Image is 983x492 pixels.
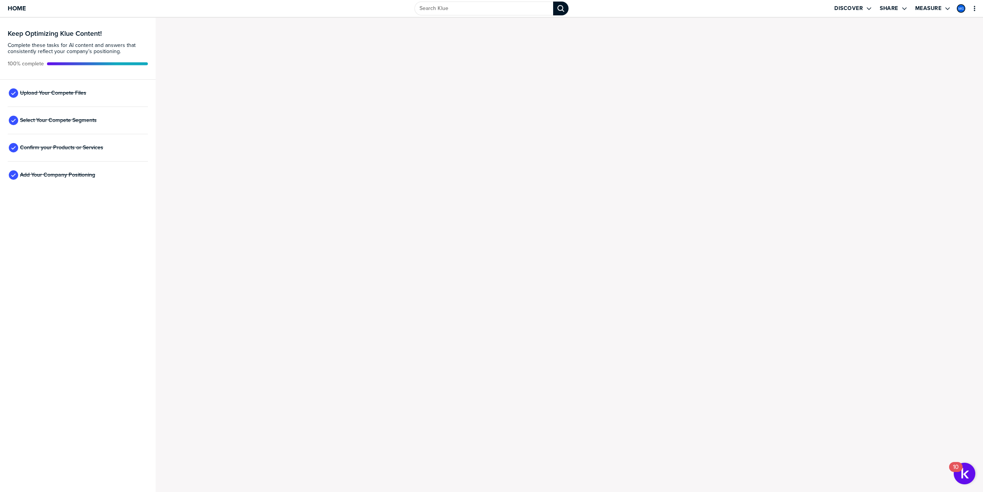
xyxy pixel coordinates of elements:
img: 0715f45be0597411e32ea0af01e36da2-sml.png [958,5,965,12]
span: Home [8,5,26,12]
span: Add Your Company Positioning [20,172,95,178]
div: Search Klue [553,2,569,15]
h3: Keep Optimizing Klue Content! [8,30,148,37]
a: Edit Profile [956,3,966,13]
label: Discover [834,5,863,12]
span: Select Your Compete Segments [20,117,97,123]
span: Active [8,61,44,67]
input: Search Klue [414,2,553,15]
label: Share [880,5,898,12]
span: Upload Your Compete Files [20,90,86,96]
div: 10 [953,467,959,477]
span: Confirm your Products or Services [20,145,103,151]
span: Complete these tasks for AI content and answers that consistently reflect your company’s position... [8,42,148,55]
button: Open Resource Center, 10 new notifications [954,463,975,484]
label: Measure [915,5,942,12]
div: Mia Giet [957,4,965,13]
